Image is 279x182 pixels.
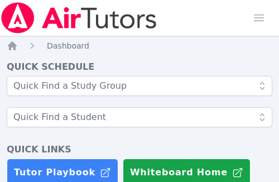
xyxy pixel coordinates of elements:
nav: Breadcrumb [7,40,272,51]
h4: Quick Links [7,143,272,156]
h4: Quick Schedule [7,60,272,74]
input: Quick Find a Study Group [7,76,272,96]
span: Dashboard [47,41,89,50]
input: Quick Find a Student [7,107,272,127]
a: Dashboard [47,40,89,51]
